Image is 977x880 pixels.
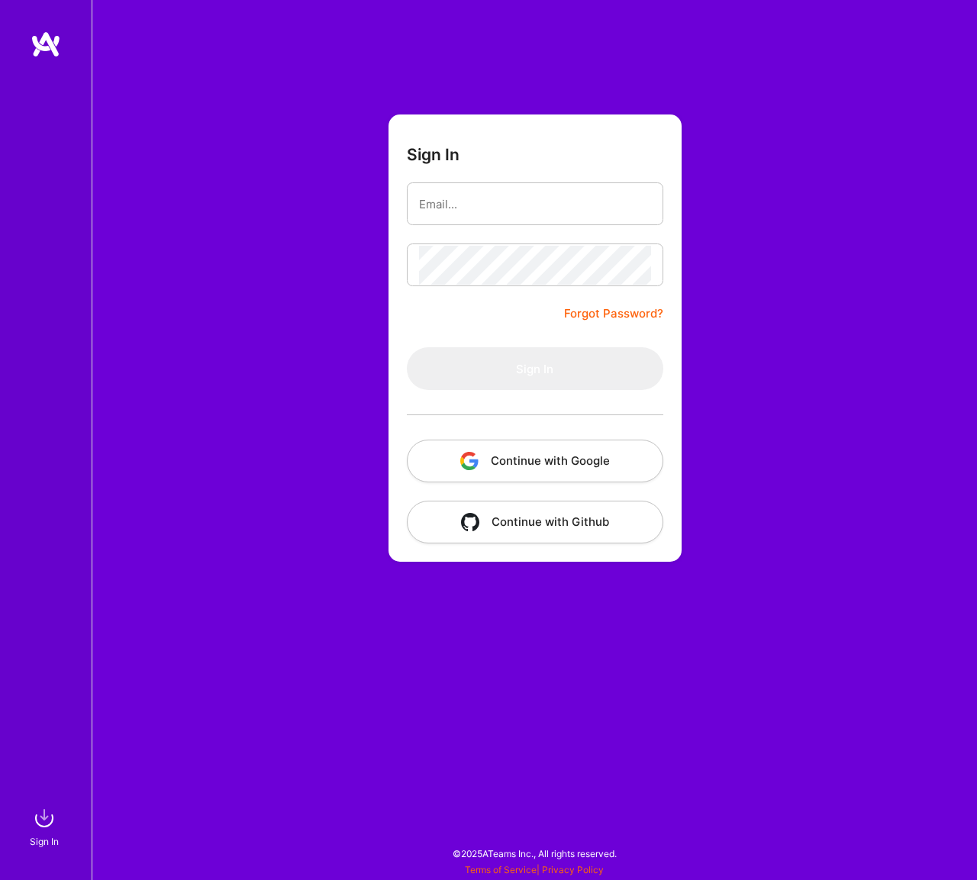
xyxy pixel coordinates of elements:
[542,864,604,875] a: Privacy Policy
[465,864,537,875] a: Terms of Service
[419,185,651,224] input: Email...
[31,31,61,58] img: logo
[465,864,604,875] span: |
[564,305,663,323] a: Forgot Password?
[32,803,60,849] a: sign inSign In
[460,452,479,470] img: icon
[29,803,60,833] img: sign in
[407,145,459,164] h3: Sign In
[30,833,59,849] div: Sign In
[407,501,663,543] button: Continue with Github
[461,513,479,531] img: icon
[92,834,977,872] div: © 2025 ATeams Inc., All rights reserved.
[407,440,663,482] button: Continue with Google
[407,347,663,390] button: Sign In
